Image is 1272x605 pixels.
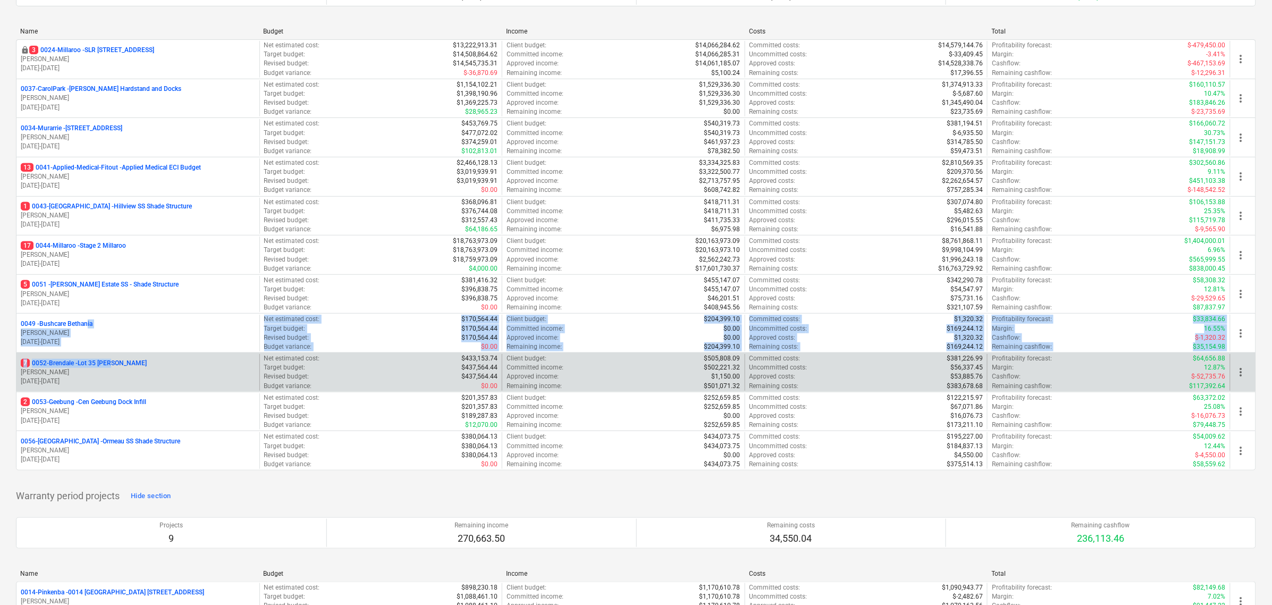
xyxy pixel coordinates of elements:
p: Remaining cashflow : [992,147,1052,156]
div: 20053-Geebung -Cen Geebung Dock Infill[PERSON_NAME][DATE]-[DATE] [21,398,255,425]
p: $1,369,225.73 [457,98,498,107]
p: Remaining costs : [749,147,799,156]
p: $455,147.07 [704,285,740,294]
p: $-479,450.00 [1188,41,1226,50]
p: [PERSON_NAME] [21,94,255,103]
p: $2,810,569.35 [942,158,983,167]
p: [DATE] - [DATE] [21,338,255,347]
p: $14,579,144.76 [938,41,983,50]
span: more_vert [1235,405,1248,418]
p: Committed income : [507,285,563,294]
p: Revised budget : [264,255,309,264]
p: Target budget : [264,167,306,177]
p: Target budget : [264,89,306,98]
p: $17,601,730.37 [696,264,740,273]
div: Income [506,28,740,35]
p: $183,846.26 [1190,98,1226,107]
p: Revised budget : [264,294,309,303]
p: Client budget : [507,276,546,285]
p: $396,838.75 [461,285,498,294]
p: Net estimated cost : [264,276,320,285]
div: 0056-[GEOGRAPHIC_DATA] -Ormeau SS Shade Structure[PERSON_NAME][DATE]-[DATE] [21,437,255,464]
p: Margin : [992,207,1014,216]
p: $166,060.72 [1190,119,1226,128]
span: more_vert [1235,92,1248,105]
p: $6,975.98 [712,225,740,234]
p: Revised budget : [264,59,309,68]
p: [PERSON_NAME] [21,211,255,220]
p: Margin : [992,167,1014,177]
p: $1,154,102.21 [457,80,498,89]
p: $20,163,973.09 [696,237,740,246]
p: [PERSON_NAME] [21,368,255,377]
p: $296,015.55 [947,216,983,225]
p: $1,398,190.96 [457,89,498,98]
p: $455,147.07 [704,276,740,285]
p: Approved costs : [749,98,796,107]
p: Remaining cashflow : [992,264,1052,273]
p: Remaining costs : [749,69,799,78]
p: Uncommitted costs : [749,129,807,138]
span: 7 [21,359,30,367]
p: Profitability forecast : [992,80,1052,89]
div: 50051 -[PERSON_NAME] Estate SS - Shade Structure[PERSON_NAME][DATE]-[DATE] [21,280,255,307]
p: [PERSON_NAME] [21,133,255,142]
p: $3,019,939.91 [457,167,498,177]
p: 0024-Millaroo - SLR [STREET_ADDRESS] [29,46,154,55]
p: 30.73% [1204,129,1226,138]
div: 30024-Millaroo -SLR [STREET_ADDRESS][PERSON_NAME][DATE]-[DATE] [21,46,255,73]
p: $14,066,284.62 [696,41,740,50]
button: Hide section [128,488,173,505]
p: [DATE] - [DATE] [21,416,255,425]
p: Margin : [992,246,1014,255]
p: Remaining costs : [749,186,799,195]
p: Net estimated cost : [264,41,320,50]
p: Profitability forecast : [992,119,1052,128]
p: Approved income : [507,216,559,225]
p: Budget variance : [264,107,312,116]
span: more_vert [1235,249,1248,262]
p: $14,061,185.07 [696,59,740,68]
p: $312,557.43 [461,216,498,225]
p: Remaining income : [507,69,562,78]
p: $838,000.45 [1190,264,1226,273]
p: Budget variance : [264,303,312,312]
p: Approved income : [507,98,559,107]
span: more_vert [1235,53,1248,65]
p: 0034-Murarrie - [STREET_ADDRESS] [21,124,122,133]
span: locked [21,46,29,54]
p: $408,945.56 [704,303,740,312]
p: Remaining income : [507,303,562,312]
p: [DATE] - [DATE] [21,455,255,464]
p: Remaining income : [507,107,562,116]
p: $58,308.32 [1193,276,1226,285]
p: $1,996,243.18 [942,255,983,264]
p: $0.00 [481,186,498,195]
p: $16,541.88 [950,225,983,234]
p: $1,374,913.33 [942,80,983,89]
p: $-23,735.69 [1192,107,1226,116]
p: 12.81% [1204,285,1226,294]
p: $78,382.50 [708,147,740,156]
p: $608,742.82 [704,186,740,195]
p: Approved costs : [749,255,796,264]
p: Profitability forecast : [992,276,1052,285]
p: [PERSON_NAME] [21,329,255,338]
p: $3,334,325.83 [700,158,740,167]
div: Budget [263,28,498,35]
p: $477,072.02 [461,129,498,138]
p: $75,731.16 [950,294,983,303]
p: 0051 - [PERSON_NAME] Estate SS - Shade Structure [21,280,179,289]
p: Committed income : [507,167,563,177]
p: $374,259.01 [461,138,498,147]
p: $-12,296.31 [1192,69,1226,78]
p: Margin : [992,50,1014,59]
p: Uncommitted costs : [749,246,807,255]
p: Client budget : [507,198,546,207]
p: Approved income : [507,138,559,147]
p: Budget variance : [264,225,312,234]
p: $1,529,336.30 [700,89,740,98]
p: [PERSON_NAME] [21,250,255,259]
p: Approved costs : [749,216,796,225]
p: $-148,542.52 [1188,186,1226,195]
